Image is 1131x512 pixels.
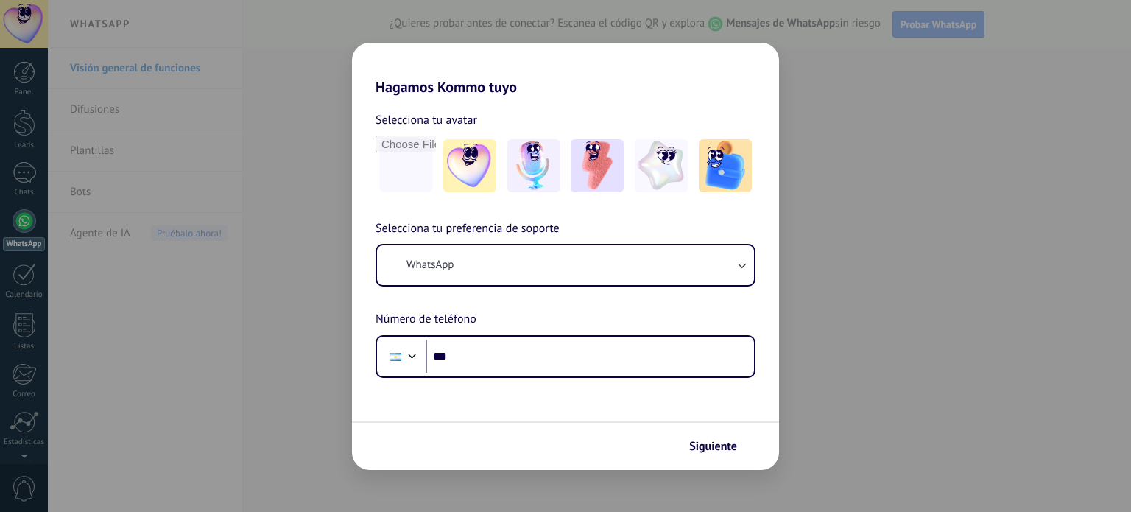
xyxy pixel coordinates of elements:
img: -2.jpeg [507,139,560,192]
img: -1.jpeg [443,139,496,192]
img: -5.jpeg [699,139,752,192]
span: Siguiente [689,441,737,452]
h2: Hagamos Kommo tuyo [352,43,779,96]
img: -3.jpeg [571,139,624,192]
span: Selecciona tu avatar [376,111,477,130]
button: Siguiente [683,434,757,459]
img: -4.jpeg [635,139,688,192]
span: Selecciona tu preferencia de soporte [376,220,560,239]
div: Argentina: + 54 [381,341,409,372]
span: Número de teléfono [376,310,476,329]
button: WhatsApp [377,245,754,285]
span: WhatsApp [406,258,454,273]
